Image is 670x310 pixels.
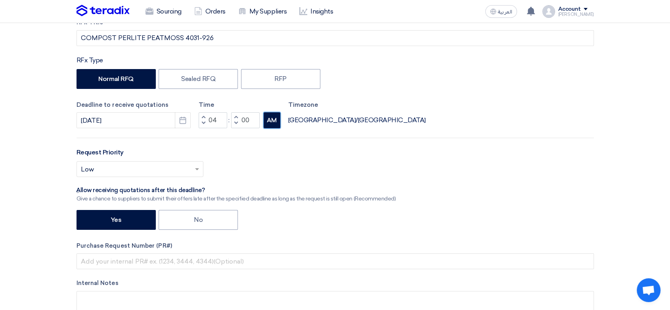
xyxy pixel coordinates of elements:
button: AM [264,112,280,128]
a: Orders [188,3,232,20]
input: Minutes [231,112,260,128]
label: No [159,210,238,230]
label: Yes [77,210,156,230]
label: Timezone [288,100,426,110]
span: العربية [498,9,512,15]
a: Sourcing [139,3,188,20]
label: Deadline to receive quotations [77,100,191,110]
label: Normal RFQ [77,69,156,89]
a: My Suppliers [232,3,293,20]
input: yyyy-mm-dd [77,112,191,128]
div: : [227,116,231,125]
button: العربية [485,5,517,18]
label: Request Priority [77,148,124,157]
label: Sealed RFQ [159,69,238,89]
label: Time [199,100,280,110]
div: RFx Type [77,56,594,65]
div: Give a chance to suppliers to submit their offers late after the specified deadline as long as th... [77,194,396,203]
input: e.g. New ERP System, Server Visualization Project... [77,30,594,46]
div: ِAllow receiving quotations after this deadline? [77,187,396,194]
label: RFP [241,69,320,89]
img: Teradix logo [77,5,130,17]
label: Purchase Request Number (PR#) [77,241,594,250]
label: Internal Notes [77,279,594,288]
input: Hours [199,112,227,128]
div: [GEOGRAPHIC_DATA]/[GEOGRAPHIC_DATA] [288,116,426,125]
img: profile_test.png [542,5,555,18]
div: Open chat [637,278,660,302]
input: Add your internal PR# ex. (1234, 3444, 4344)(Optional) [77,253,594,269]
div: [PERSON_NAME] [558,12,594,17]
a: Insights [293,3,339,20]
div: Account [558,6,581,13]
